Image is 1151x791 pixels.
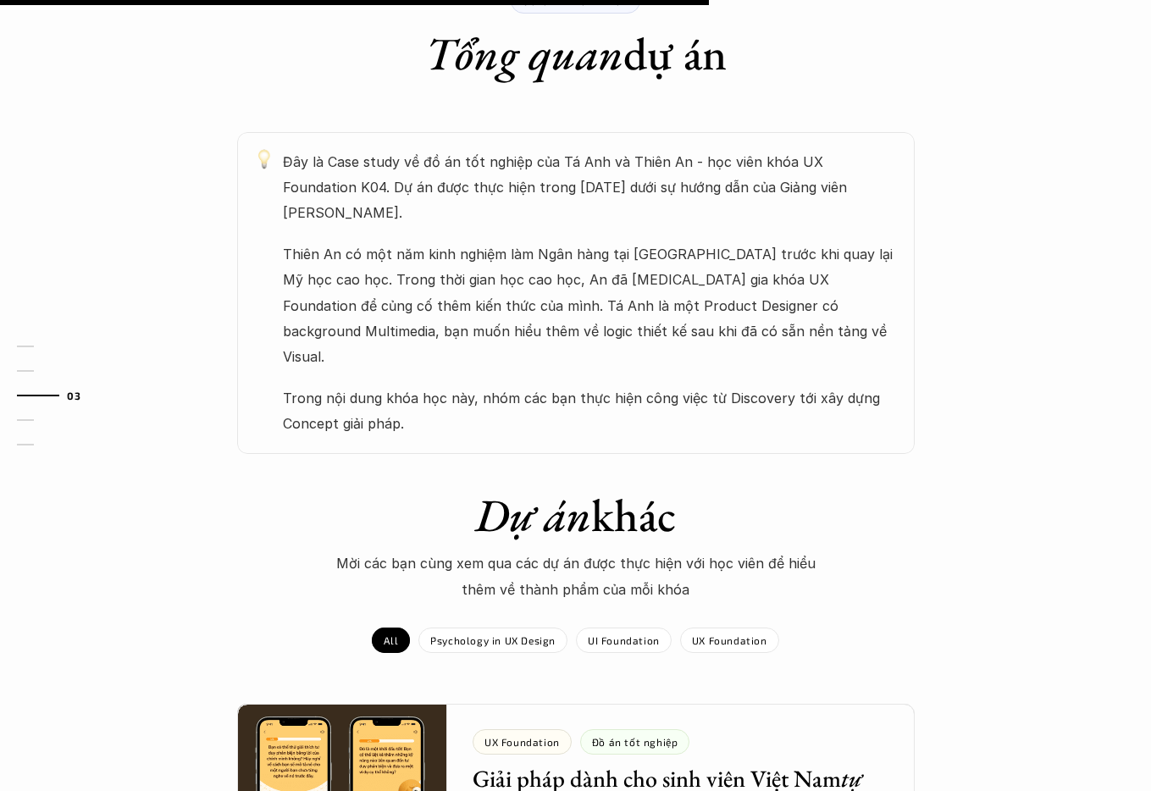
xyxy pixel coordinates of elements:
p: UX Foundation [692,634,767,646]
h1: khác [279,488,872,543]
p: UI Foundation [588,634,660,646]
strong: 02 [42,365,56,377]
a: 03 [17,385,97,406]
p: All [384,634,398,646]
p: Đây là Case study về đồ án tốt nghiệp của Tá Anh và Thiên An - học viên khóa UX Foundation K04. D... [283,149,898,226]
strong: 01 [42,340,54,352]
p: Thiên An có một năm kinh nghiệm làm Ngân hàng tại [GEOGRAPHIC_DATA] trước khi quay lại Mỹ học cao... [283,241,898,370]
strong: 04 [42,414,57,426]
strong: 05 [42,439,56,451]
p: Trong nội dung khóa học này, nhóm các bạn thực hiện công việc từ Discovery tới xây dựng Concept g... [283,385,898,437]
h1: dự án [425,26,727,81]
strong: 03 [67,390,80,401]
p: Mời các bạn cùng xem qua các dự án được thực hiện với học viên để hiểu thêm về thành phẩm của mỗi... [322,550,830,602]
em: Dự án [475,485,591,545]
p: Psychology in UX Design [430,634,556,646]
em: Tổng quan [425,24,623,83]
